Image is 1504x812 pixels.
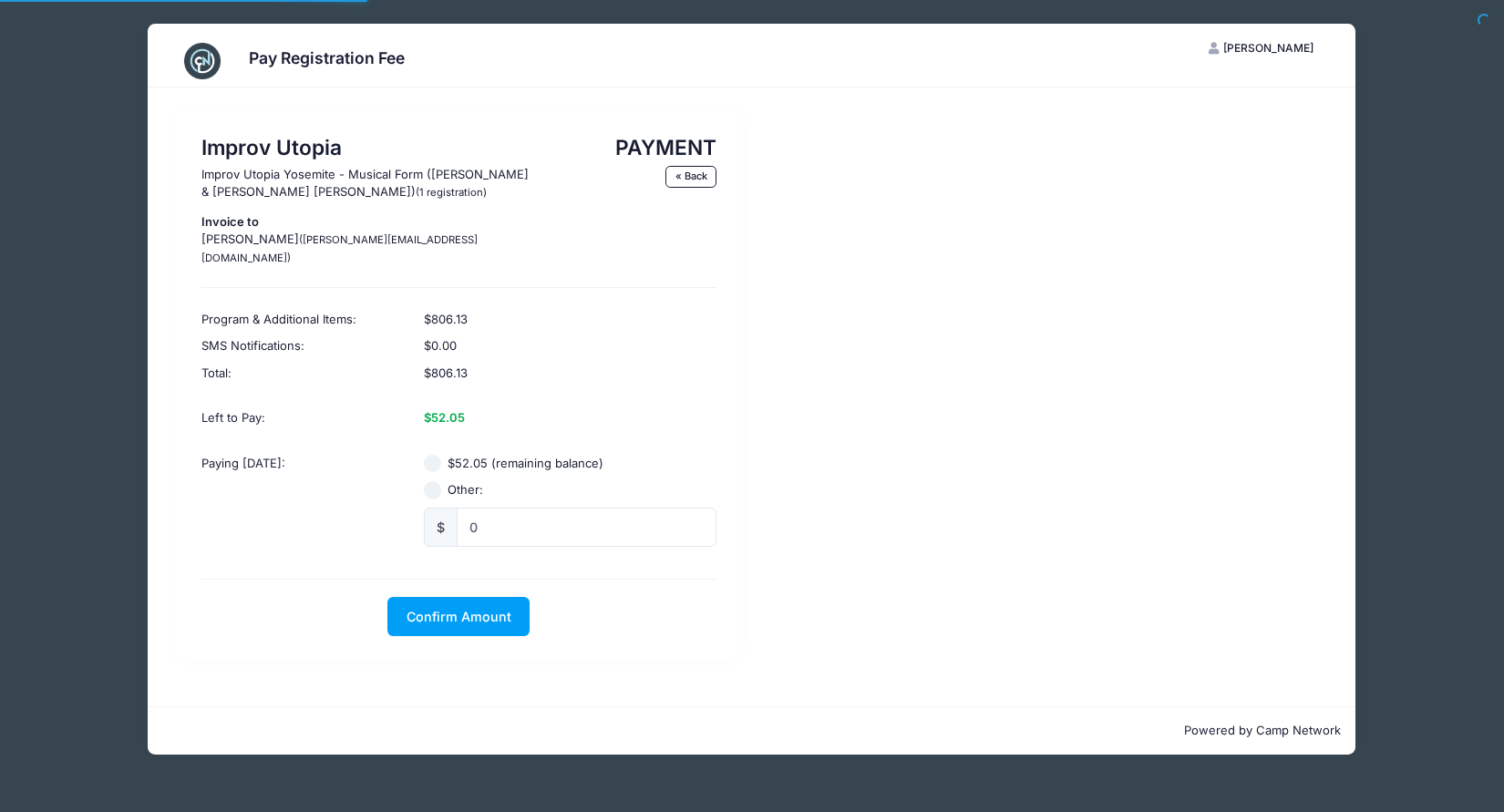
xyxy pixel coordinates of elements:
div: Program & Additional Items: [192,297,415,334]
div: Paying [DATE]: [192,441,415,560]
div: SMS Notifications: [192,333,415,360]
a: « Back [665,166,716,188]
div: $806.13 [415,360,726,396]
button: Confirm Amount [387,597,530,636]
p: Improv Utopia Yosemite - Musical Form ([PERSON_NAME] & [PERSON_NAME] [PERSON_NAME]) [201,166,539,201]
div: $0.00 [415,333,726,360]
span: [PERSON_NAME] [1223,41,1313,55]
img: CampNetwork [184,43,221,79]
div: $806.13 [415,297,726,334]
div: Total: [192,360,415,396]
p: Powered by Camp Network [163,722,1342,740]
small: ([PERSON_NAME][EMAIL_ADDRESS][DOMAIN_NAME]) [201,233,478,264]
h3: Pay Registration Fee [249,48,405,67]
label: $52.05 (remaining balance) [448,455,603,473]
p: [PERSON_NAME] [201,213,539,267]
span: Confirm Amount [407,609,511,624]
label: Other: [448,481,483,499]
small: (1 registration) [416,186,487,199]
h1: PAYMENT [557,135,716,159]
strong: $52.05 [424,410,465,425]
button: [PERSON_NAME] [1192,33,1329,64]
b: Improv Utopia [201,135,342,159]
div: Left to Pay: [192,396,415,441]
div: $ [424,508,458,547]
strong: Invoice to [201,214,259,229]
